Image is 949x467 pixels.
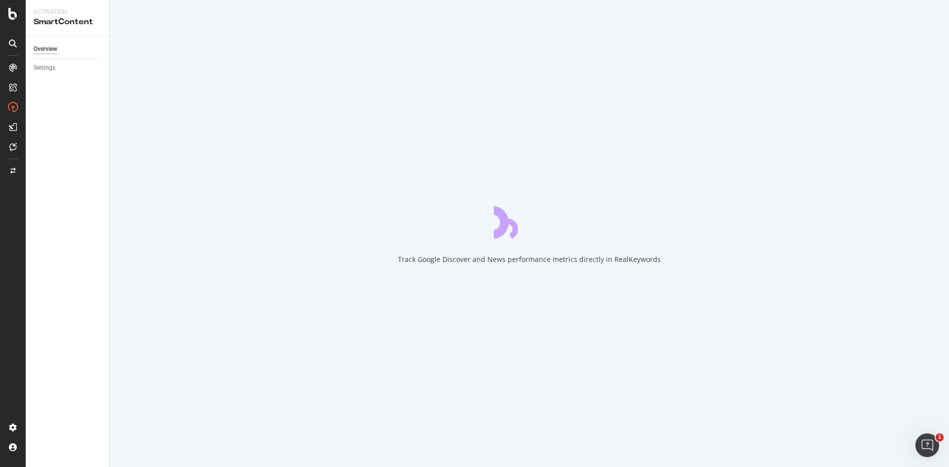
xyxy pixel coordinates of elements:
[34,63,55,73] div: Settings
[34,16,101,28] div: SmartContent
[34,44,102,54] a: Overview
[398,255,661,264] div: Track Google Discover and News performance metrics directly in RealKeywords
[494,203,565,239] div: animation
[34,44,57,54] div: Overview
[936,433,944,441] span: 1
[915,433,939,457] iframe: Intercom live chat
[34,63,102,73] a: Settings
[34,8,101,16] div: Activation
